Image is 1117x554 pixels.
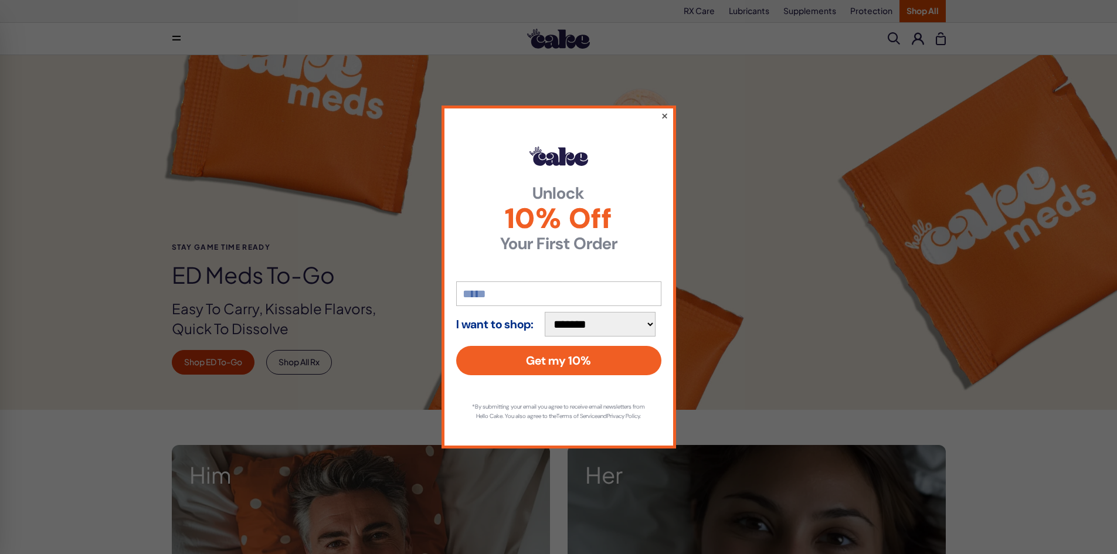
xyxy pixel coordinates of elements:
[468,402,650,421] p: *By submitting your email you agree to receive email newsletters from Hello Cake. You also agree ...
[660,108,668,123] button: ×
[456,236,661,252] strong: Your First Order
[556,412,597,420] a: Terms of Service
[607,412,640,420] a: Privacy Policy
[529,147,588,165] img: Hello Cake
[456,205,661,233] span: 10% Off
[456,185,661,202] strong: Unlock
[456,318,534,331] strong: I want to shop:
[456,346,661,375] button: Get my 10%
